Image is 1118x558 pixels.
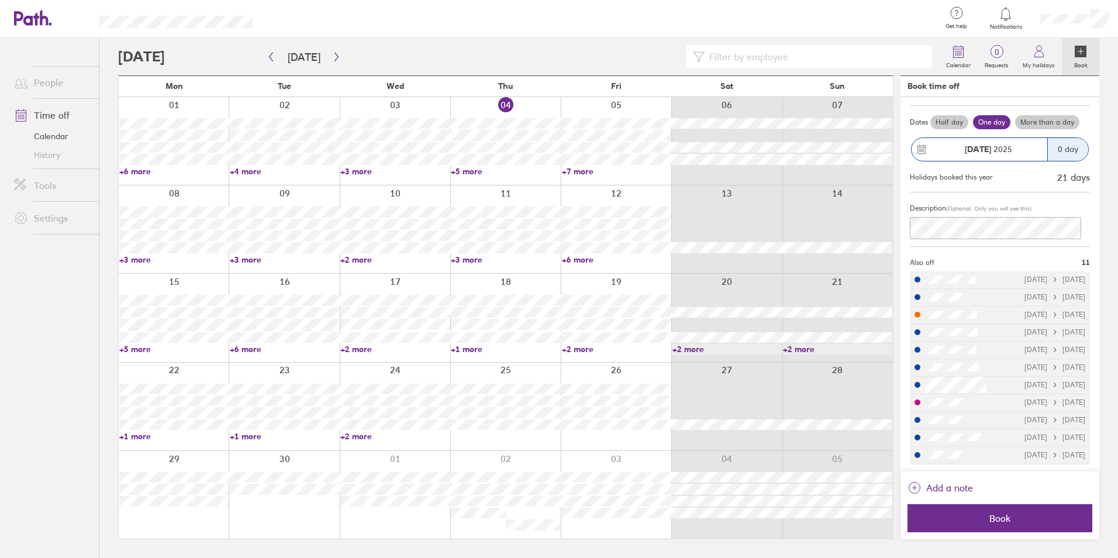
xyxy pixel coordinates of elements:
[965,144,991,154] strong: [DATE]
[907,478,973,497] button: Add a note
[1024,346,1085,354] div: [DATE] [DATE]
[830,81,845,91] span: Sun
[1015,115,1079,129] label: More than a day
[5,104,99,127] a: Time off
[1024,363,1085,371] div: [DATE] [DATE]
[278,47,330,67] button: [DATE]
[1024,293,1085,301] div: [DATE] [DATE]
[1024,416,1085,424] div: [DATE] [DATE]
[973,115,1010,129] label: One day
[978,58,1016,69] label: Requests
[5,127,99,146] a: Calendar
[965,144,1012,154] span: 2025
[987,23,1025,30] span: Notifications
[907,81,960,91] div: Book time off
[1067,58,1095,69] label: Book
[910,118,928,126] span: Dates
[230,344,339,354] a: +6 more
[278,81,291,91] span: Tue
[230,431,339,442] a: +1 more
[119,254,229,265] a: +3 more
[340,431,450,442] a: +2 more
[1082,259,1090,267] span: 11
[451,166,560,177] a: +5 more
[910,204,946,212] span: Description
[340,254,450,265] a: +2 more
[705,46,925,68] input: Filter by employee
[910,173,993,181] div: Holidays booked this year
[978,47,1016,57] span: 0
[926,478,973,497] span: Add a note
[562,254,671,265] a: +6 more
[1016,38,1062,75] a: My holidays
[5,146,99,164] a: History
[5,206,99,230] a: Settings
[939,58,978,69] label: Calendar
[1024,381,1085,389] div: [DATE] [DATE]
[946,205,1031,212] span: (Optional. Only you will see this)
[230,166,339,177] a: +4 more
[119,431,229,442] a: +1 more
[498,81,513,91] span: Thu
[1024,311,1085,319] div: [DATE] [DATE]
[340,166,450,177] a: +3 more
[611,81,622,91] span: Fri
[1024,328,1085,336] div: [DATE] [DATE]
[5,174,99,197] a: Tools
[230,254,339,265] a: +3 more
[562,344,671,354] a: +2 more
[1024,275,1085,284] div: [DATE] [DATE]
[672,344,782,354] a: +2 more
[387,81,404,91] span: Wed
[451,254,560,265] a: +3 more
[119,344,229,354] a: +5 more
[987,6,1025,30] a: Notifications
[1024,451,1085,459] div: [DATE] [DATE]
[165,81,183,91] span: Mon
[910,259,934,267] span: Also off
[930,115,968,129] label: Half day
[783,344,892,354] a: +2 more
[978,38,1016,75] a: 0Requests
[562,166,671,177] a: +7 more
[907,504,1092,532] button: Book
[916,513,1084,523] span: Book
[451,344,560,354] a: +1 more
[939,38,978,75] a: Calendar
[937,23,975,30] span: Get help
[1047,138,1088,161] div: 0 day
[1024,398,1085,407] div: [DATE] [DATE]
[720,81,733,91] span: Sat
[119,166,229,177] a: +6 more
[1057,172,1090,182] div: 21 days
[1062,38,1099,75] a: Book
[910,132,1090,167] button: [DATE] 20250 day
[1016,58,1062,69] label: My holidays
[5,71,99,94] a: People
[1024,433,1085,442] div: [DATE] [DATE]
[340,344,450,354] a: +2 more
